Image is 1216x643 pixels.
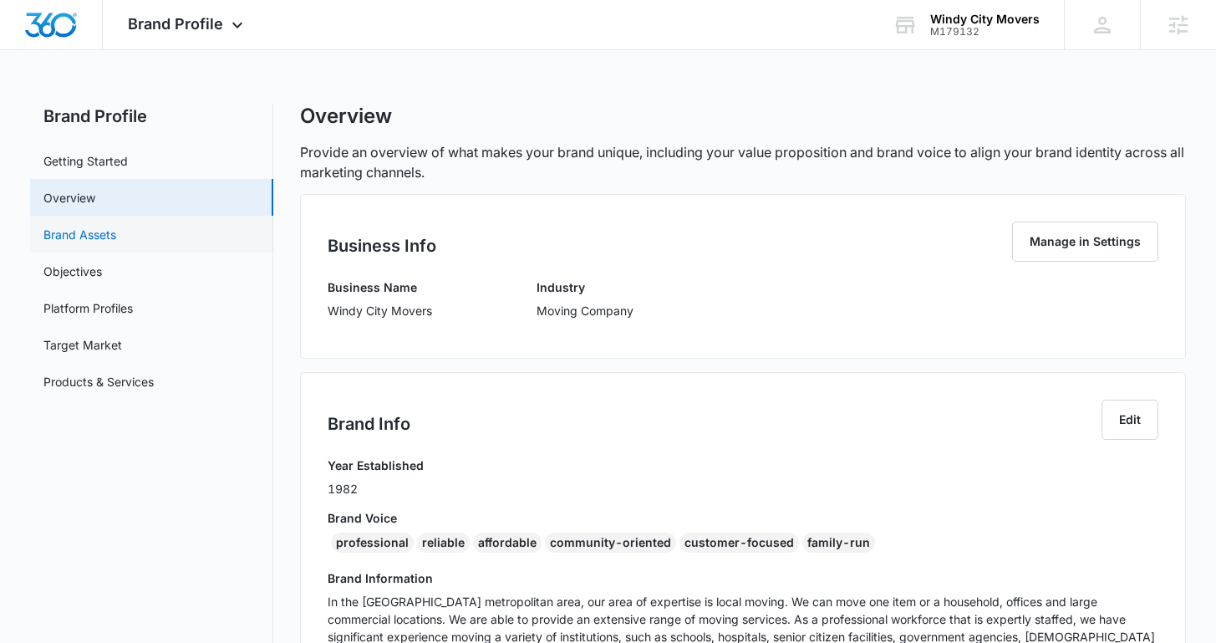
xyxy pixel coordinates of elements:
a: Overview [43,189,95,207]
p: 1982 [328,480,424,498]
button: Manage in Settings [1012,222,1158,262]
div: customer-focused [679,533,799,553]
div: account name [930,13,1040,26]
div: account id [930,26,1040,38]
div: reliable [417,533,470,553]
div: professional [331,533,414,553]
h2: Business Info [328,233,436,258]
h3: Brand Voice [328,509,1157,527]
div: affordable [473,533,542,553]
span: Brand Profile [128,15,223,33]
h3: Industry [537,278,633,296]
div: family-run [802,533,875,553]
a: Platform Profiles [43,299,133,317]
h1: Overview [300,104,392,129]
button: Edit [1102,400,1158,440]
h3: Business Name [328,278,432,296]
a: Products & Services [43,373,154,390]
a: Getting Started [43,152,128,170]
h2: Brand Info [328,411,410,436]
a: Brand Assets [43,226,116,243]
a: Objectives [43,263,102,280]
p: Provide an overview of what makes your brand unique, including your value proposition and brand v... [300,142,1185,182]
h2: Brand Profile [30,104,273,129]
a: Target Market [43,336,122,354]
p: Windy City Movers [328,302,432,319]
div: community-oriented [545,533,676,553]
h3: Year Established [328,457,424,474]
h3: Brand Information [328,569,1157,587]
p: Moving Company [537,302,633,319]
